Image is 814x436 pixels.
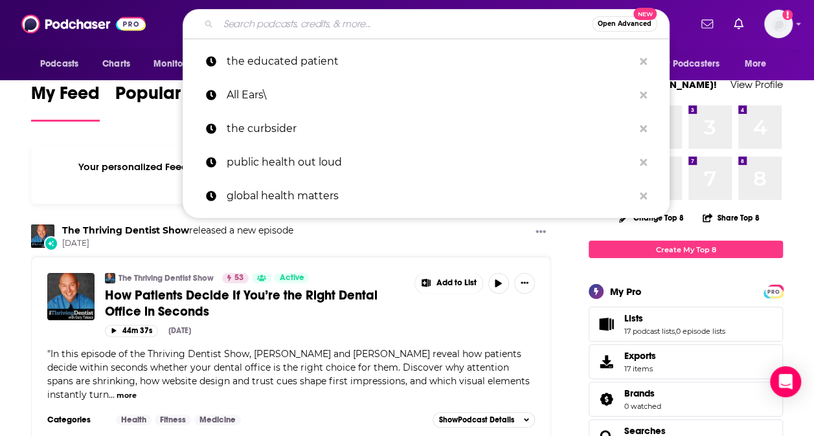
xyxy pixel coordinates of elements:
[47,273,95,320] img: How Patients Decide If You’re the Right Dental Office in Seconds
[116,415,152,425] a: Health
[183,146,670,179] a: public health out loud
[592,16,657,32] button: Open AdvancedNew
[47,348,530,400] span: "
[593,390,619,408] a: Brands
[183,112,670,146] a: the curbsider
[657,55,719,73] span: For Podcasters
[745,55,767,73] span: More
[222,273,249,283] a: 53
[62,224,189,236] a: The Thriving Dentist Show
[764,10,793,38] span: Logged in as hoffmacv
[31,82,100,122] a: My Feed
[40,55,78,73] span: Podcasts
[62,238,293,249] span: [DATE]
[415,273,482,294] button: Show More Button
[589,241,783,258] a: Create My Top 8
[227,146,633,179] p: public health out loud
[624,327,675,336] a: 17 podcast lists
[44,236,58,250] div: New Episode
[589,382,783,417] span: Brands
[765,286,781,296] a: PRO
[438,415,514,424] span: Show Podcast Details
[624,350,656,362] span: Exports
[624,364,656,373] span: 17 items
[183,45,670,78] a: the educated patient
[624,387,661,399] a: Brands
[183,78,670,112] a: All Ears\
[624,312,643,324] span: Lists
[589,307,783,342] span: Lists
[21,12,146,36] img: Podchaser - Follow, Share and Rate Podcasts
[770,366,801,397] div: Open Intercom Messenger
[649,52,738,76] button: open menu
[764,10,793,38] img: User Profile
[514,273,535,294] button: Show More Button
[624,312,725,324] a: Lists
[227,78,633,112] p: All Ears\
[47,415,106,425] h3: Categories
[94,52,138,76] a: Charts
[31,224,54,248] img: The Thriving Dentist Show
[675,327,676,336] span: ,
[702,205,760,230] button: Share Top 8
[155,415,191,425] a: Fitness
[633,8,657,20] span: New
[279,272,304,285] span: Active
[274,273,309,283] a: Active
[119,273,214,283] a: The Thriving Dentist Show
[696,13,718,35] a: Show notifications dropdown
[153,55,199,73] span: Monitoring
[105,287,378,320] span: How Patients Decide If You’re the Right Dental Office in Seconds
[764,10,793,38] button: Show profile menu
[433,412,535,428] button: ShowPodcast Details
[589,344,783,379] a: Exports
[183,179,670,213] a: global health matters
[610,285,642,298] div: My Pro
[593,353,619,371] span: Exports
[782,10,793,20] svg: Add a profile image
[31,52,95,76] button: open menu
[227,179,633,213] p: global health matters
[218,14,592,34] input: Search podcasts, credits, & more...
[31,145,551,204] div: Your personalized Feed is curated based on the Podcasts, Creators, Users, and Lists that you Follow.
[105,325,158,337] button: 44m 37s
[593,315,619,333] a: Lists
[47,348,530,400] span: In this episode of the Thriving Dentist Show, [PERSON_NAME] and [PERSON_NAME] reveal how patients...
[115,82,225,112] span: Popular Feed
[227,45,633,78] p: the educated patient
[117,390,137,401] button: more
[115,82,225,122] a: Popular Feed
[530,224,551,241] button: Show More Button
[730,78,783,91] a: View Profile
[105,273,115,283] img: The Thriving Dentist Show
[436,278,476,288] span: Add to List
[144,52,216,76] button: open menu
[102,58,130,69] span: rts
[62,224,293,237] h3: released a new episode
[729,13,749,35] a: Show notifications dropdown
[31,82,100,112] span: My Feed
[624,387,655,399] span: Brands
[227,112,633,146] p: the curbsider
[183,9,670,39] div: Search podcasts, credits, & more...
[105,287,405,320] a: How Patients Decide If You’re the Right Dental Office in Seconds
[736,52,783,76] button: open menu
[102,58,120,69] bbb: Cha
[109,389,115,400] span: ...
[598,21,651,27] span: Open Advanced
[168,326,191,335] div: [DATE]
[194,415,241,425] a: Medicine
[676,327,725,336] a: 0 episode lists
[765,287,781,296] span: PRO
[234,272,243,285] span: 53
[624,402,661,411] a: 0 watched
